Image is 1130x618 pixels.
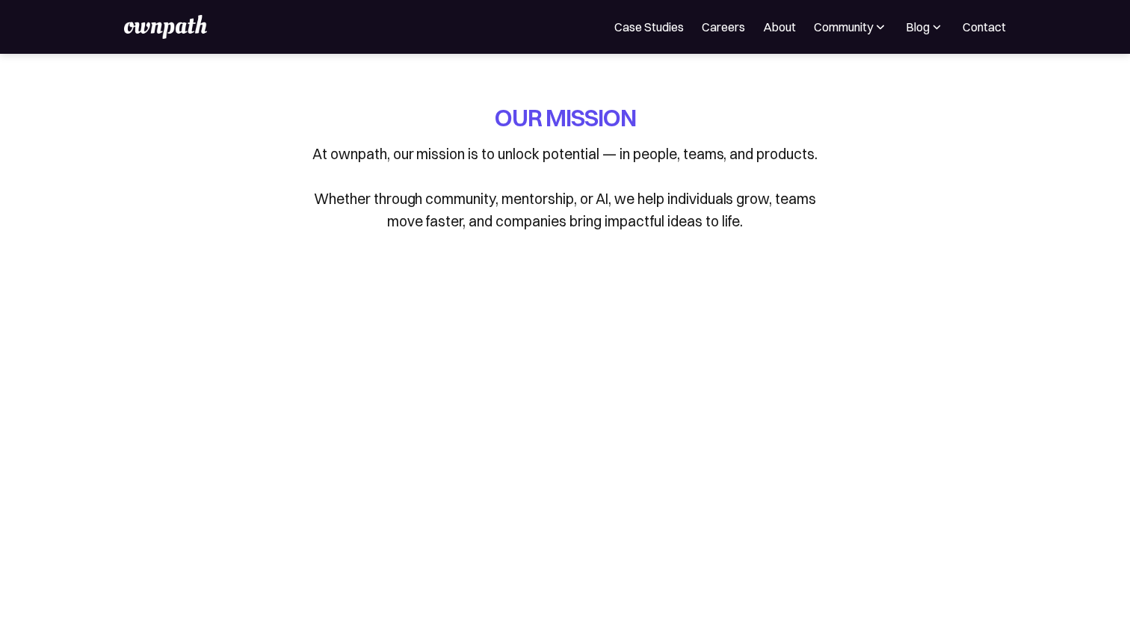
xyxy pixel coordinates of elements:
div: Blog [906,18,930,36]
a: About [763,18,796,36]
div: Blog [906,18,945,36]
div: Community [814,18,888,36]
a: Careers [702,18,745,36]
div: Community [814,18,873,36]
p: At ownpath, our mission is to unlock potential — in people, teams, and products. Whether through ... [303,143,827,232]
a: Case Studies [614,18,684,36]
a: Contact [963,18,1006,36]
h1: OUR MISSION [495,102,636,134]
